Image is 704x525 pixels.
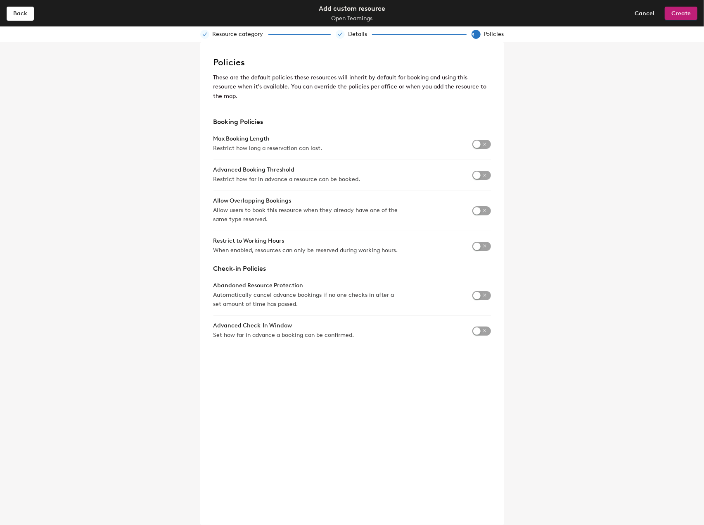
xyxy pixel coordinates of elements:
[13,10,27,17] span: Back
[348,30,372,39] div: Details
[213,331,354,340] span: Set how far in advance a booking can be confirmed.
[213,73,491,101] p: These are the default policies these resources will inherit by default for booking and using this...
[213,167,360,173] h1: Advanced Booking Threshold
[213,198,399,204] h1: Allow Overlapping Bookings
[472,32,482,38] span: 3
[213,291,399,309] span: Automatically cancel advance bookings if no one checks in after a set amount of time has passed.
[213,322,354,329] h1: Advanced Check-In Window
[202,32,207,37] span: check
[665,7,697,20] button: Create
[213,265,491,272] h1: Check-in Policies
[213,282,399,289] h1: Abandoned Resource Protection
[332,14,373,23] div: Open Teamings
[484,30,504,39] div: Policies
[213,30,268,39] div: Resource category
[213,144,322,153] span: Restrict how long a reservation can last.
[213,238,398,244] h1: Restrict to Working Hours
[213,175,360,184] span: Restrict how far in advance a resource can be booked.
[213,206,399,224] span: Allow users to book this resource when they already have one of the same type reserved.
[213,246,398,255] span: When enabled, resources can only be reserved during working hours.
[7,7,34,20] button: Back
[628,7,661,20] button: Cancel
[635,10,654,17] span: Cancel
[213,136,322,142] h1: Max Booking Length
[213,118,491,126] h1: Booking Policies
[671,10,691,17] span: Create
[213,55,491,70] h2: Policies
[319,3,385,14] div: Add custom resource
[338,32,343,37] span: check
